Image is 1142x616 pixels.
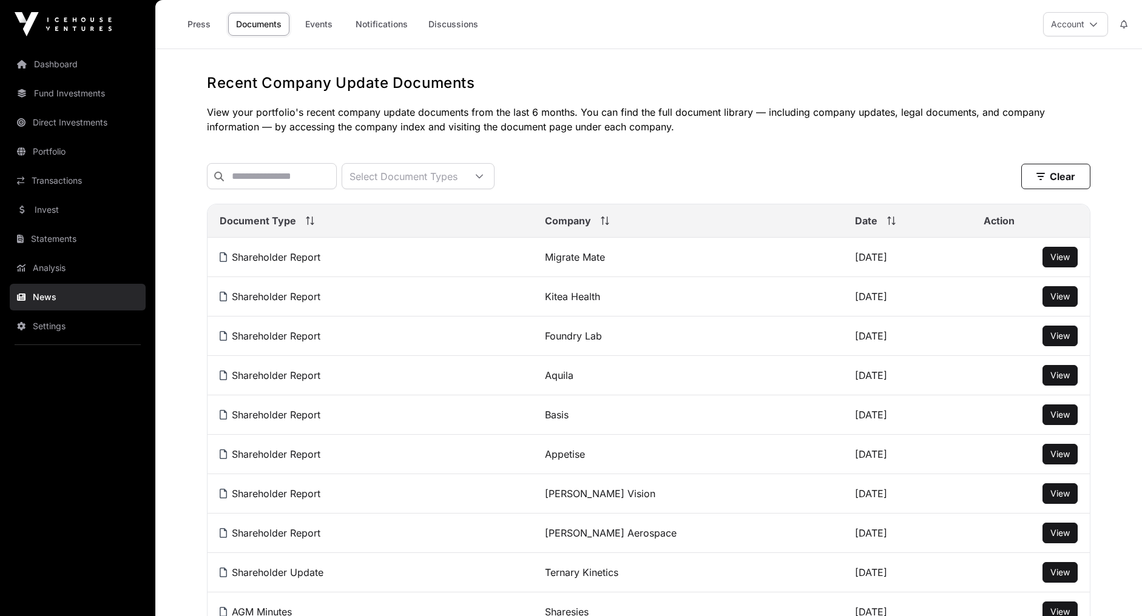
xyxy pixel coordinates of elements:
button: Clear [1021,164,1090,189]
a: View [1050,290,1070,303]
button: View [1042,444,1078,464]
td: [DATE] [843,316,972,356]
a: Shareholder Report [220,369,320,381]
a: Shareholder Report [220,527,320,539]
a: Migrate Mate [545,251,605,263]
button: View [1042,523,1078,543]
a: Foundry Lab [545,330,602,342]
a: Shareholder Report [220,448,320,460]
span: View [1050,488,1070,498]
button: View [1042,483,1078,504]
button: View [1042,404,1078,425]
a: Shareholder Report [220,409,320,421]
a: Events [294,13,343,36]
div: Select Document Types [342,164,465,189]
span: Date [855,213,877,228]
span: Action [984,213,1015,228]
a: Documents [228,13,289,36]
a: View [1050,448,1070,460]
a: Dashboard [10,51,146,78]
a: View [1050,566,1070,578]
a: Ternary Kinetics [545,566,618,578]
td: [DATE] [843,435,972,474]
a: Aquila [545,369,573,381]
iframe: Chat Widget [1081,558,1142,616]
a: View [1050,487,1070,500]
a: Invest [10,196,146,223]
span: View [1050,330,1070,341]
td: [DATE] [843,356,972,395]
a: Shareholder Report [220,251,320,263]
a: Shareholder Report [220,487,320,500]
span: View [1050,370,1070,380]
button: View [1042,326,1078,346]
td: [DATE] [843,474,972,514]
a: Statements [10,226,146,252]
a: [PERSON_NAME] Vision [545,487,655,500]
a: Kitea Health [545,290,600,303]
span: View [1050,409,1070,420]
a: View [1050,251,1070,263]
span: View [1050,252,1070,262]
button: View [1042,247,1078,267]
a: Appetise [545,448,585,460]
button: View [1042,286,1078,307]
td: [DATE] [843,395,972,435]
a: Settings [10,313,146,340]
button: View [1042,365,1078,386]
span: View [1050,567,1070,577]
span: Document Type [220,213,296,228]
a: Discussions [421,13,486,36]
a: View [1050,409,1070,421]
a: News [10,284,146,310]
a: View [1050,527,1070,539]
button: Account [1043,12,1108,36]
a: Portfolio [10,138,146,165]
a: Shareholder Report [220,330,320,342]
a: Transactions [10,167,146,194]
td: [DATE] [843,238,972,277]
a: View [1050,330,1070,342]
a: Direct Investments [10,109,146,136]
td: [DATE] [843,277,972,316]
a: Shareholder Update [220,566,323,578]
p: View your portfolio's recent company update documents from the last 6 months. You can find the fu... [207,105,1090,134]
a: Analysis [10,255,146,281]
span: View [1050,291,1070,301]
span: Company [545,213,591,228]
img: Icehouse Ventures Logo [15,12,112,36]
a: Notifications [348,13,416,36]
a: Basis [545,409,569,421]
a: Shareholder Report [220,290,320,303]
a: [PERSON_NAME] Aerospace [545,527,677,539]
a: Press [175,13,223,36]
td: [DATE] [843,514,972,553]
a: View [1050,369,1070,381]
span: View [1050,527,1070,538]
button: View [1042,562,1078,583]
span: View [1050,449,1070,459]
a: Fund Investments [10,80,146,107]
h1: Recent Company Update Documents [207,73,1090,93]
td: [DATE] [843,553,972,592]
